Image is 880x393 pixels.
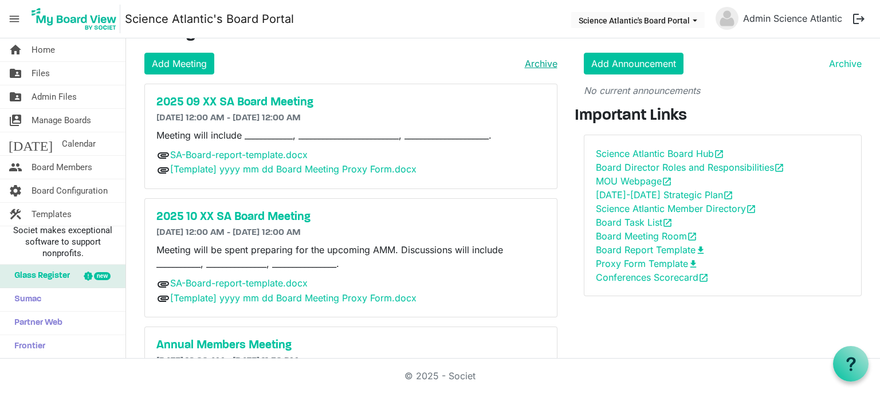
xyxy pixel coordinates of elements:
[94,272,111,280] div: new
[596,162,784,173] a: Board Director Roles and Responsibilitiesopen_in_new
[596,258,698,269] a: Proxy Form Templatedownload
[156,128,545,142] p: Meeting will include ____________, _________________________, _____________________.
[170,277,308,289] a: SA-Board-report-template.docx
[9,288,41,311] span: Sumac
[9,203,22,226] span: construction
[596,244,706,256] a: Board Report Templatedownload
[584,84,862,97] p: No current announcements
[9,38,22,61] span: home
[9,85,22,108] span: folder_shared
[5,225,120,259] span: Societ makes exceptional software to support nonprofits.
[170,292,417,304] a: [Template] yyyy mm dd Board Meeting Proxy Form.docx
[9,62,22,85] span: folder_shared
[662,218,673,228] span: open_in_new
[32,38,55,61] span: Home
[156,148,170,162] span: attachment
[716,7,738,30] img: no-profile-picture.svg
[9,156,22,179] span: people
[723,190,733,201] span: open_in_new
[156,339,545,352] a: Annual Members Meeting
[156,113,545,124] h6: [DATE] 12:00 AM - [DATE] 12:00 AM
[596,272,709,283] a: Conferences Scorecardopen_in_new
[575,107,871,126] h3: Important Links
[847,7,871,31] button: logout
[520,57,557,70] a: Archive
[596,203,756,214] a: Science Atlantic Member Directoryopen_in_new
[9,335,45,358] span: Frontier
[32,179,108,202] span: Board Configuration
[714,149,724,159] span: open_in_new
[156,277,170,291] span: attachment
[32,62,50,85] span: Files
[170,149,308,160] a: SA-Board-report-template.docx
[9,179,22,202] span: settings
[156,227,545,238] h6: [DATE] 12:00 AM - [DATE] 12:00 AM
[9,265,70,288] span: Glass Register
[571,12,705,28] button: Science Atlantic's Board Portal dropdownbutton
[32,85,77,108] span: Admin Files
[824,57,862,70] a: Archive
[32,203,72,226] span: Templates
[688,259,698,269] span: download
[9,312,62,335] span: Partner Web
[687,231,697,242] span: open_in_new
[156,243,545,270] p: Meeting will be spent preparing for the upcoming AMM. Discussions will include ___________, _____...
[774,163,784,173] span: open_in_new
[596,189,733,201] a: [DATE]-[DATE] Strategic Planopen_in_new
[156,210,545,224] a: 2025 10 XX SA Board Meeting
[156,96,545,109] a: 2025 09 XX SA Board Meeting
[696,245,706,256] span: download
[9,109,22,132] span: switch_account
[170,163,417,175] a: [Template] yyyy mm dd Board Meeting Proxy Form.docx
[662,176,672,187] span: open_in_new
[746,204,756,214] span: open_in_new
[156,292,170,305] span: attachment
[698,273,709,283] span: open_in_new
[9,132,53,155] span: [DATE]
[28,5,120,33] img: My Board View Logo
[596,148,724,159] a: Science Atlantic Board Hubopen_in_new
[32,109,91,132] span: Manage Boards
[125,7,294,30] a: Science Atlantic's Board Portal
[404,370,476,382] a: © 2025 - Societ
[596,175,672,187] a: MOU Webpageopen_in_new
[584,53,683,74] a: Add Announcement
[144,53,214,74] a: Add Meeting
[3,8,25,30] span: menu
[738,7,847,30] a: Admin Science Atlantic
[32,156,92,179] span: Board Members
[596,230,697,242] a: Board Meeting Roomopen_in_new
[596,217,673,228] a: Board Task Listopen_in_new
[62,132,96,155] span: Calendar
[28,5,125,33] a: My Board View Logo
[156,163,170,177] span: attachment
[156,356,545,367] h6: [DATE] 12:00 AM - [DATE] 11:30 PM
